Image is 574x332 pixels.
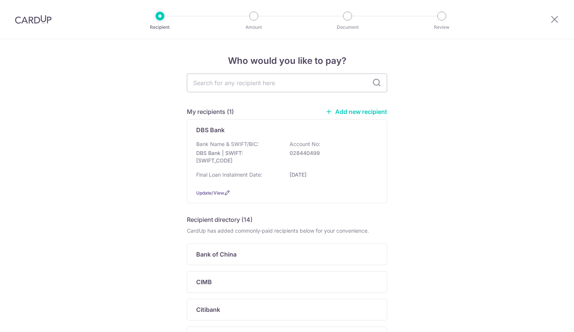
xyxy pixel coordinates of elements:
[325,108,387,115] a: Add new recipient
[196,305,220,314] p: Citibank
[196,125,225,134] p: DBS Bank
[196,140,259,148] p: Bank Name & SWIFT/BIC:
[526,310,567,328] iframe: Opens a widget where you can find more information
[15,15,52,24] img: CardUp
[187,74,387,92] input: Search for any recipient here
[290,140,320,148] p: Account No:
[187,54,387,68] h4: Who would you like to pay?
[196,277,212,286] p: CIMB
[196,149,280,164] p: DBS Bank | SWIFT: [SWIFT_CODE]
[196,190,224,196] a: Update/View
[187,107,234,116] h5: My recipients (1)
[290,149,373,157] p: 028440499
[187,227,387,235] div: CardUp has added commonly-paid recipients below for your convenience.
[196,250,237,259] p: Bank of China
[414,24,469,31] p: Review
[132,24,188,31] p: Recipient
[187,215,253,224] h5: Recipient directory (14)
[226,24,281,31] p: Amount
[290,171,373,179] p: [DATE]
[196,171,262,179] p: Final Loan Instalment Date:
[320,24,375,31] p: Document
